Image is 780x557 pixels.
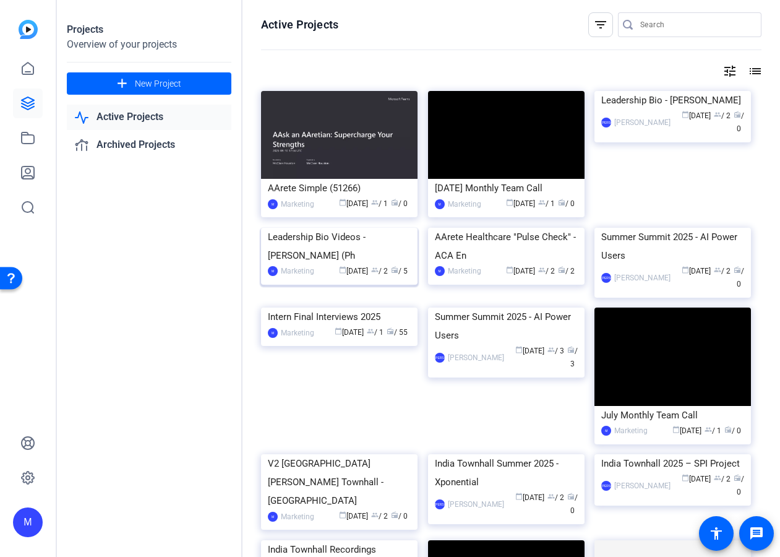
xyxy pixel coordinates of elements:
[281,198,314,210] div: Marketing
[734,474,741,481] span: radio
[367,327,374,335] span: group
[601,273,611,283] div: [PERSON_NAME]
[339,512,368,520] span: [DATE]
[682,267,711,275] span: [DATE]
[268,199,278,209] div: M
[371,266,379,274] span: group
[601,406,744,425] div: July Monthly Team Call
[672,426,701,435] span: [DATE]
[391,512,408,520] span: / 0
[387,327,394,335] span: radio
[268,179,411,197] div: AArete Simple (51266)
[614,425,648,437] div: Marketing
[593,17,608,32] mat-icon: filter_list
[67,22,231,37] div: Projects
[435,266,445,276] div: M
[614,116,671,129] div: [PERSON_NAME]
[714,111,721,118] span: group
[13,507,43,537] div: M
[722,64,737,79] mat-icon: tune
[682,111,711,120] span: [DATE]
[19,20,38,39] img: blue-gradient.svg
[448,498,504,511] div: [PERSON_NAME]
[448,265,481,277] div: Marketing
[714,111,731,120] span: / 2
[682,475,711,483] span: [DATE]
[558,266,565,274] span: radio
[371,267,388,275] span: / 2
[435,228,578,265] div: AArete Healthcare "Pulse Check" - ACA En
[67,132,231,158] a: Archived Projects
[435,199,445,209] div: M
[448,352,504,364] div: [PERSON_NAME]
[538,199,555,208] span: / 1
[335,328,364,337] span: [DATE]
[724,426,732,433] span: radio
[567,347,578,368] span: / 3
[682,266,689,274] span: calendar_today
[515,493,523,500] span: calendar_today
[67,37,231,52] div: Overview of your projects
[547,493,564,502] span: / 2
[734,266,741,274] span: radio
[714,266,721,274] span: group
[705,426,721,435] span: / 1
[391,511,398,519] span: radio
[709,526,724,541] mat-icon: accessibility
[268,308,411,326] div: Intern Final Interviews 2025
[601,118,611,127] div: [PERSON_NAME]
[371,199,379,206] span: group
[705,426,712,433] span: group
[391,266,398,274] span: radio
[371,512,388,520] span: / 2
[538,266,546,274] span: group
[601,91,744,110] div: Leadership Bio - [PERSON_NAME]
[371,199,388,208] span: / 1
[749,526,764,541] mat-icon: message
[747,64,761,79] mat-icon: list
[391,199,398,206] span: radio
[281,511,314,523] div: Marketing
[391,267,408,275] span: / 5
[601,228,744,265] div: Summer Summit 2025 - AI Power Users
[506,267,535,275] span: [DATE]
[135,77,181,90] span: New Project
[567,346,575,353] span: radio
[734,267,744,288] span: / 0
[714,267,731,275] span: / 2
[734,475,744,496] span: / 0
[506,199,535,208] span: [DATE]
[714,474,721,481] span: group
[268,328,278,338] div: M
[435,353,445,363] div: [PERSON_NAME]
[339,266,346,274] span: calendar_today
[335,327,342,335] span: calendar_today
[547,493,555,500] span: group
[601,426,611,436] div: M
[724,426,741,435] span: / 0
[558,267,575,275] span: / 2
[391,199,408,208] span: / 0
[67,72,231,95] button: New Project
[114,76,130,92] mat-icon: add
[268,228,411,265] div: Leadership Bio Videos - [PERSON_NAME] (Ph
[558,199,565,206] span: radio
[547,347,564,355] span: / 3
[268,266,278,276] div: M
[281,265,314,277] div: Marketing
[435,499,445,509] div: [PERSON_NAME]
[734,111,741,118] span: radio
[538,267,555,275] span: / 2
[435,308,578,345] div: Summer Summit 2025 - AI Power Users
[261,17,338,32] h1: Active Projects
[601,481,611,491] div: [PERSON_NAME]
[268,454,411,510] div: V2 [GEOGRAPHIC_DATA][PERSON_NAME] Townhall - [GEOGRAPHIC_DATA]
[435,179,578,197] div: [DATE] Monthly Team Call
[640,17,752,32] input: Search
[734,111,744,133] span: / 0
[268,512,278,522] div: M
[538,199,546,206] span: group
[682,111,689,118] span: calendar_today
[339,511,346,519] span: calendar_today
[371,511,379,519] span: group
